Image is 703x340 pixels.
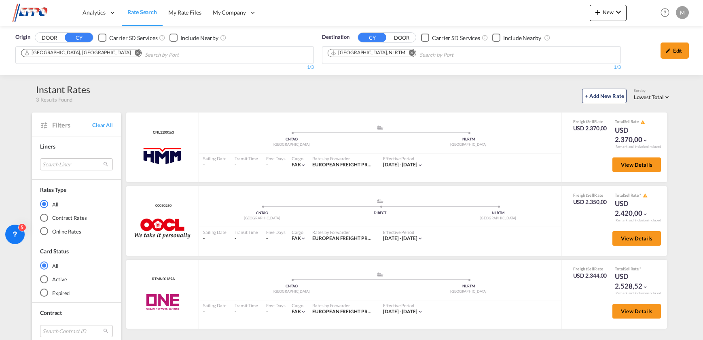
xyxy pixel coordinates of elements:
[266,229,286,235] div: Free Days
[587,266,594,271] span: Sell
[417,162,423,168] md-icon: icon-chevron-down
[301,236,306,241] md-icon: icon-chevron-down
[593,9,623,15] span: New
[610,291,667,295] div: Remark and Inclusion included
[383,308,417,315] div: 26 Aug 2025 - 15 Sep 2025
[213,8,246,17] span: My Company
[235,229,258,235] div: Transit Time
[639,193,642,198] span: Subject to Remarks
[151,130,174,135] div: Contract / Rate Agreement / Tariff / Spot Pricing Reference Number: CNL2200163
[203,210,321,216] div: CNTAO
[383,235,417,242] div: 23 Aug 2025 - 14 Sep 2025
[383,155,423,161] div: Effective Period
[615,119,655,125] div: Total Rate
[634,88,671,93] div: Sort by
[150,276,175,282] span: RTMN00189A
[312,308,409,314] span: EUROPEAN FREIGHT PROCUREMENT ORG
[573,272,607,280] div: USD 2.344,00
[642,193,648,199] button: icon-alert
[134,219,191,239] img: OOCL
[439,210,557,216] div: NLRTM
[642,284,648,290] md-icon: icon-chevron-down
[36,96,72,103] span: 3 Results Found
[380,137,557,142] div: NLRTM
[266,161,268,168] div: -
[404,49,416,57] button: Remove
[661,42,689,59] div: icon-pencilEdit
[159,34,165,41] md-icon: Unchecked: Search for CY (Container Yard) services for all selected carriers.Checked : Search for...
[153,203,171,208] div: Contract / Rate Agreement / Tariff / Spot Pricing Reference Number: 00030250
[634,92,671,101] md-select: Select: Lowest Total
[266,235,268,242] div: -
[292,308,301,314] span: FAK
[330,49,405,56] div: Rotterdam, NLRTM
[639,119,645,125] button: icon-alert
[235,235,258,242] div: -
[593,7,603,17] md-icon: icon-plus 400-fg
[203,155,227,161] div: Sailing Date
[40,200,113,208] md-radio-button: All
[52,121,92,130] span: Filters
[621,308,652,314] span: View Details
[40,227,113,236] md-radio-button: Online Rates
[20,47,225,62] md-chips-wrap: Chips container. Use arrow keys to select chips.
[312,235,409,241] span: EUROPEAN FREIGHT PROCUREMENT ORG
[153,203,171,208] span: 00030250
[301,309,306,314] md-icon: icon-chevron-down
[358,33,386,42] button: CY
[40,247,69,255] div: Card Status
[676,6,689,19] div: M
[380,284,557,289] div: NLRTM
[573,124,607,132] div: USD 2.370,00
[658,6,676,20] div: Help
[292,235,301,241] span: FAK
[573,266,607,272] div: Freight Rate
[610,218,667,223] div: Remark and Inclusion included
[503,34,541,42] div: Include Nearby
[127,8,157,15] span: Rate Search
[375,272,385,276] md-icon: assets/icons/custom/ship-fill.svg
[326,47,500,62] md-chips-wrap: Chips container. Use arrow keys to select chips.
[573,192,607,198] div: Freight Rate
[383,161,417,168] span: [DATE] - [DATE]
[203,229,227,235] div: Sailing Date
[129,49,141,57] button: Remove
[203,308,227,315] div: -
[492,33,541,42] md-checkbox: Checkbox No Ink
[375,199,385,203] md-icon: assets/icons/custom/ship-fill.svg
[624,266,631,271] span: Sell
[150,276,175,282] div: Contract / Rate Agreement / Tariff / Spot Pricing Reference Number: RTMN00189A
[203,216,321,221] div: [GEOGRAPHIC_DATA]
[612,304,661,319] button: View Details
[612,157,661,172] button: View Details
[40,143,55,150] span: Liners
[12,4,67,22] img: d38966e06f5511efa686cdb0e1f57a29.png
[321,210,439,216] div: DIRECT
[658,6,672,19] span: Help
[330,49,407,56] div: Press delete to remove this chip.
[180,34,218,42] div: Include Nearby
[322,64,620,71] div: 1/3
[292,155,307,161] div: Cargo
[40,214,113,222] md-radio-button: Contract Rates
[203,161,227,168] div: -
[235,161,258,168] div: -
[312,235,375,242] div: EUROPEAN FREIGHT PROCUREMENT ORG
[383,302,423,308] div: Effective Period
[590,5,627,21] button: icon-plus 400-fgNewicon-chevron-down
[612,231,661,246] button: View Details
[634,94,664,100] span: Lowest Total
[417,236,423,241] md-icon: icon-chevron-down
[312,155,375,161] div: Rates by Forwarder
[322,33,349,41] span: Destination
[312,161,375,168] div: EUROPEAN FREIGHT PROCUREMENT ORG
[137,292,188,312] img: ONE
[35,33,64,42] button: DOOR
[292,161,301,168] span: FAK
[417,309,423,314] md-icon: icon-chevron-down
[292,229,307,235] div: Cargo
[203,284,380,289] div: CNTAO
[643,193,648,198] md-icon: icon-alert
[615,272,655,291] div: USD 2.528,52
[203,142,380,147] div: [GEOGRAPHIC_DATA]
